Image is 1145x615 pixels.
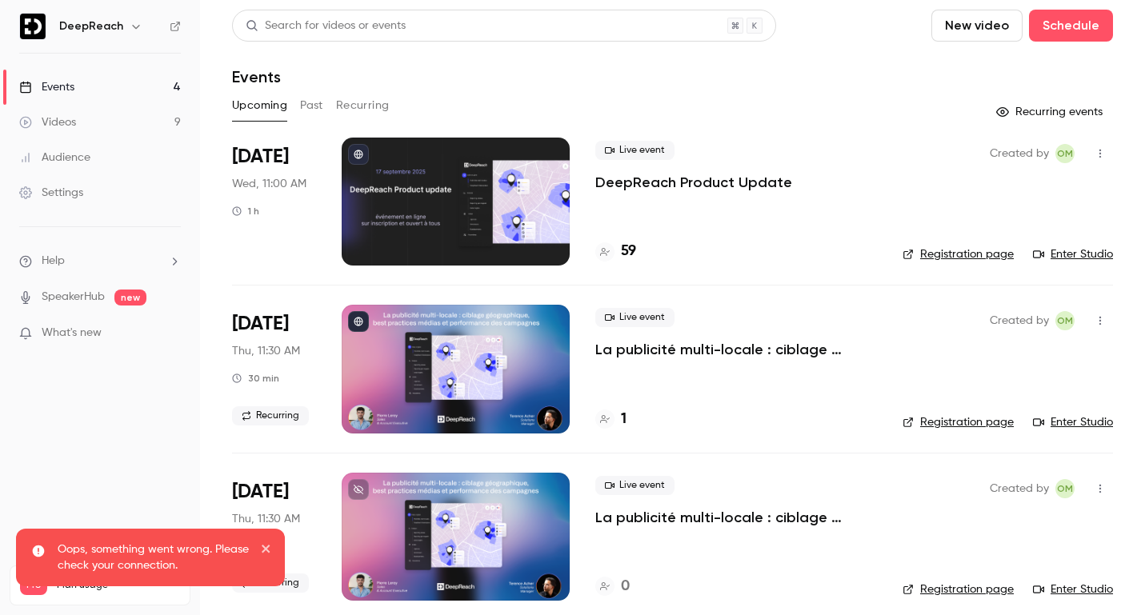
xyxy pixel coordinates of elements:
a: Registration page [903,414,1014,430]
span: Created by [990,311,1049,330]
div: Search for videos or events [246,18,406,34]
button: Upcoming [232,93,287,118]
div: Settings [19,185,83,201]
span: [DATE] [232,311,289,337]
span: Wed, 11:00 AM [232,176,306,192]
div: Events [19,79,74,95]
span: Thu, 11:30 AM [232,343,300,359]
a: La publicité multi-locale : ciblage géographique, best practices médias et performance des campagnes [595,340,877,359]
p: Oops, something went wrong. Please check your connection. [58,541,250,573]
div: Videos [19,114,76,130]
div: 1 h [232,205,259,218]
span: Recurring [232,406,309,425]
span: Olivier Milcent [1055,144,1075,163]
a: Enter Studio [1033,246,1113,262]
a: 59 [595,241,636,262]
span: Live event [595,308,675,327]
a: SpeakerHub [42,289,105,306]
span: Live event [595,141,675,160]
span: Thu, 11:30 AM [232,511,300,527]
span: Olivier Milcent [1055,311,1075,330]
div: 30 min [232,372,279,385]
a: Registration page [903,246,1014,262]
a: DeepReach Product Update [595,173,792,192]
span: Created by [990,479,1049,498]
button: Past [300,93,323,118]
h4: 59 [621,241,636,262]
a: Enter Studio [1033,581,1113,597]
button: Recurring events [989,99,1113,125]
img: DeepReach [20,14,46,39]
h4: 1 [621,409,627,430]
div: Jan 8 Thu, 11:30 AM (Europe/Paris) [232,473,316,601]
div: Audience [19,150,90,166]
span: new [114,290,146,306]
a: Registration page [903,581,1014,597]
a: 1 [595,409,627,430]
span: Created by [990,144,1049,163]
span: Live event [595,476,675,495]
span: Olivier Milcent [1055,479,1075,498]
span: OM [1057,311,1073,330]
div: Nov 13 Thu, 11:30 AM (Europe/Paris) [232,305,316,433]
a: Enter Studio [1033,414,1113,430]
span: Help [42,253,65,270]
button: close [261,541,272,561]
span: OM [1057,479,1073,498]
li: help-dropdown-opener [19,253,181,270]
span: What's new [42,325,102,341]
h1: Events [232,67,281,86]
h4: 0 [621,576,630,597]
button: Recurring [336,93,390,118]
div: Sep 17 Wed, 11:00 AM (Europe/Paris) [232,138,316,266]
button: Schedule [1029,10,1113,42]
button: New video [931,10,1023,42]
span: OM [1057,144,1073,163]
h6: DeepReach [59,18,123,34]
span: [DATE] [232,479,289,505]
a: La publicité multi-locale : ciblage géographique, best practices médias et performance des campagnes [595,508,877,527]
a: 0 [595,576,630,597]
span: [DATE] [232,144,289,170]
